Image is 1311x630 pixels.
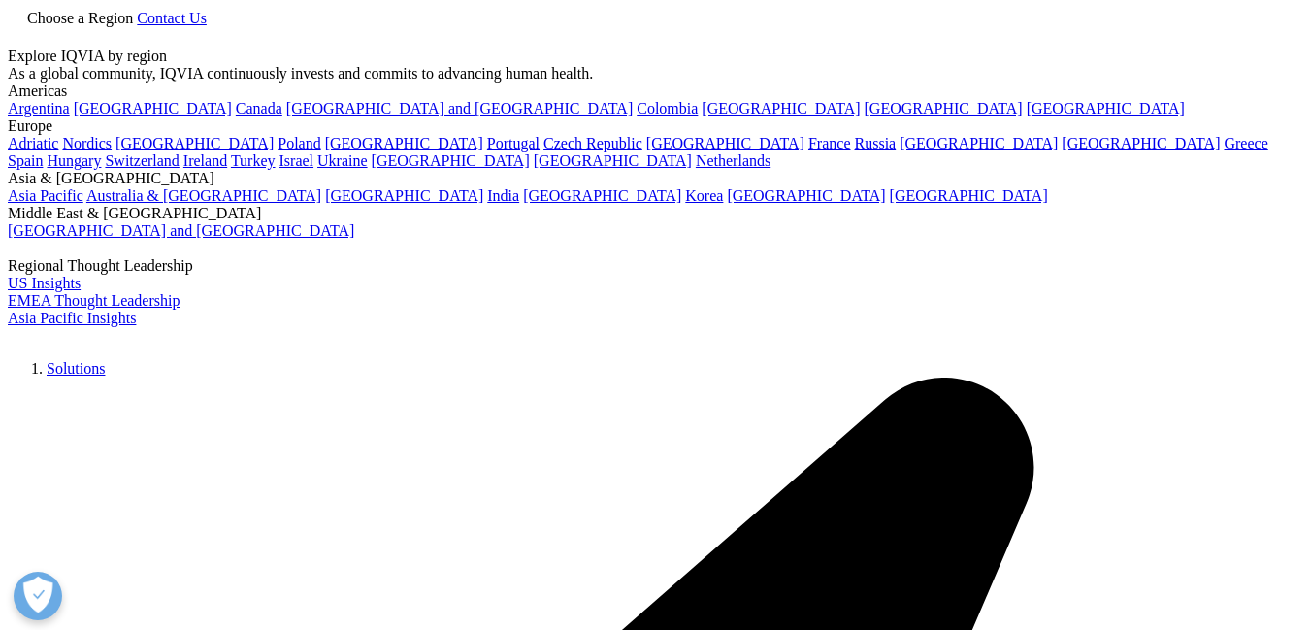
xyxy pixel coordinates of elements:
[855,135,897,151] a: Russia
[231,152,276,169] a: Turkey
[47,152,101,169] a: Hungary
[325,135,483,151] a: [GEOGRAPHIC_DATA]
[696,152,770,169] a: Netherlands
[86,187,321,204] a: Australia & [GEOGRAPHIC_DATA]
[8,205,1303,222] div: Middle East & [GEOGRAPHIC_DATA]
[1224,135,1267,151] a: Greece
[14,572,62,620] button: Open Preferences
[8,48,1303,65] div: Explore IQVIA by region
[137,10,207,26] a: Contact Us
[8,310,136,326] a: Asia Pacific Insights
[1062,135,1220,151] a: [GEOGRAPHIC_DATA]
[702,100,860,116] a: [GEOGRAPHIC_DATA]
[808,135,851,151] a: France
[47,360,105,377] a: Solutions
[183,152,227,169] a: Ireland
[900,135,1058,151] a: [GEOGRAPHIC_DATA]
[487,135,540,151] a: Portugal
[372,152,530,169] a: [GEOGRAPHIC_DATA]
[8,275,81,291] a: US Insights
[105,152,179,169] a: Switzerland
[236,100,282,116] a: Canada
[8,292,180,309] a: EMEA Thought Leadership
[8,135,58,151] a: Adriatic
[8,222,354,239] a: [GEOGRAPHIC_DATA] and [GEOGRAPHIC_DATA]
[8,65,1303,83] div: As a global community, IQVIA continuously invests and commits to advancing human health.
[646,135,804,151] a: [GEOGRAPHIC_DATA]
[534,152,692,169] a: [GEOGRAPHIC_DATA]
[27,10,133,26] span: Choose a Region
[523,187,681,204] a: [GEOGRAPHIC_DATA]
[115,135,274,151] a: [GEOGRAPHIC_DATA]
[8,257,1303,275] div: Regional Thought Leadership
[8,83,1303,100] div: Americas
[62,135,112,151] a: Nordics
[317,152,368,169] a: Ukraine
[637,100,698,116] a: Colombia
[286,100,633,116] a: [GEOGRAPHIC_DATA] and [GEOGRAPHIC_DATA]
[890,187,1048,204] a: [GEOGRAPHIC_DATA]
[8,152,43,169] a: Spain
[865,100,1023,116] a: [GEOGRAPHIC_DATA]
[487,187,519,204] a: India
[278,135,320,151] a: Poland
[8,170,1303,187] div: Asia & [GEOGRAPHIC_DATA]
[74,100,232,116] a: [GEOGRAPHIC_DATA]
[279,152,314,169] a: Israel
[543,135,642,151] a: Czech Republic
[325,187,483,204] a: [GEOGRAPHIC_DATA]
[8,117,1303,135] div: Europe
[727,187,885,204] a: [GEOGRAPHIC_DATA]
[685,187,723,204] a: Korea
[1027,100,1185,116] a: [GEOGRAPHIC_DATA]
[8,100,70,116] a: Argentina
[8,187,83,204] a: Asia Pacific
